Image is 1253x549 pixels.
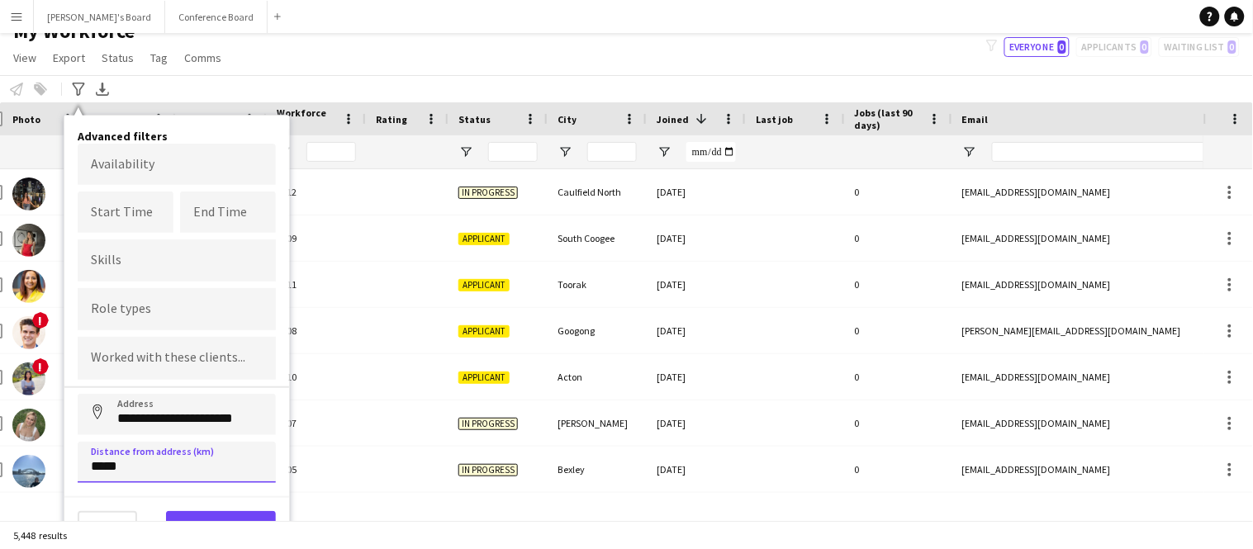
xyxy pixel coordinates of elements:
[647,308,746,353] div: [DATE]
[34,1,165,33] button: [PERSON_NAME]'s Board
[277,106,336,131] span: Workforce ID
[458,113,491,125] span: Status
[12,224,45,257] img: Marissa Clemence
[7,47,43,69] a: View
[1004,37,1070,57] button: Everyone0
[756,113,793,125] span: Last job
[548,400,647,446] div: [PERSON_NAME]
[845,447,952,492] div: 0
[12,177,45,211] img: reshma rejukumar
[845,400,952,446] div: 0
[458,418,518,430] span: In progress
[150,50,168,65] span: Tag
[53,50,85,65] span: Export
[962,144,977,159] button: Open Filter Menu
[102,50,134,65] span: Status
[91,351,263,366] input: Type to search clients...
[32,358,49,375] span: !
[458,233,510,245] span: Applicant
[548,169,647,215] div: Caulfield North
[548,354,647,400] div: Acton
[166,511,276,544] button: View results
[78,511,137,544] button: Clear
[91,253,263,268] input: Type to search skills...
[12,455,45,488] img: Gwendoline Pellerin
[78,129,276,144] h4: Advanced filters
[95,113,145,125] span: First Name
[548,215,647,261] div: South Coogee
[91,302,263,317] input: Type to search role types...
[548,262,647,307] div: Toorak
[267,447,366,492] div: 5505
[647,169,746,215] div: [DATE]
[647,215,746,261] div: [DATE]
[13,50,36,65] span: View
[548,447,647,492] div: Bexley
[647,354,746,400] div: [DATE]
[46,47,92,69] a: Export
[178,47,228,69] a: Comms
[458,279,510,291] span: Applicant
[267,308,366,353] div: 5508
[657,144,672,159] button: Open Filter Menu
[647,447,746,492] div: [DATE]
[144,47,174,69] a: Tag
[12,270,45,303] img: Nataly Sanabria Pemberty
[845,308,952,353] div: 0
[657,113,689,125] span: Joined
[548,308,647,353] div: Googong
[647,400,746,446] div: [DATE]
[458,464,518,476] span: In progress
[267,215,366,261] div: 5509
[558,113,577,125] span: City
[12,316,45,349] img: Sam Branch
[845,169,952,215] div: 0
[12,113,40,125] span: Photo
[647,262,746,307] div: [DATE]
[267,354,366,400] div: 5510
[558,144,572,159] button: Open Filter Menu
[267,169,366,215] div: 5512
[845,262,952,307] div: 0
[855,106,923,131] span: Jobs (last 90 days)
[458,144,473,159] button: Open Filter Menu
[32,312,49,329] span: !
[1058,40,1066,54] span: 0
[458,325,510,338] span: Applicant
[12,409,45,442] img: Carla Maria Katrina Azas
[184,50,221,65] span: Comms
[165,1,268,33] button: Conference Board
[69,79,88,99] app-action-btn: Advanced filters
[376,113,407,125] span: Rating
[95,47,140,69] a: Status
[845,215,952,261] div: 0
[306,142,356,162] input: Workforce ID Filter Input
[458,372,510,384] span: Applicant
[12,362,45,395] img: Su San
[186,113,235,125] span: Last Name
[93,79,112,99] app-action-btn: Export XLSX
[962,113,989,125] span: Email
[488,142,538,162] input: Status Filter Input
[587,142,637,162] input: City Filter Input
[458,187,518,199] span: In progress
[267,262,366,307] div: 5511
[686,142,736,162] input: Joined Filter Input
[267,400,366,446] div: 5507
[845,354,952,400] div: 0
